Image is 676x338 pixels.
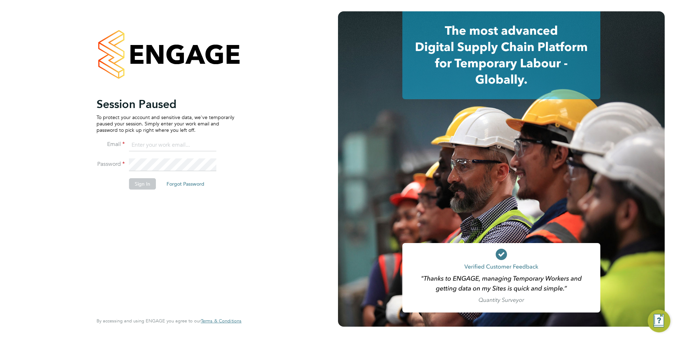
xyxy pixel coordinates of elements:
h2: Session Paused [97,97,234,111]
span: By accessing and using ENGAGE you agree to our [97,318,241,324]
label: Email [97,141,125,148]
input: Enter your work email... [129,139,216,152]
label: Password [97,160,125,168]
button: Sign In [129,178,156,190]
p: To protect your account and sensitive data, we've temporarily paused your session. Simply enter y... [97,114,234,134]
button: Engage Resource Center [648,310,670,332]
a: Terms & Conditions [201,318,241,324]
button: Forgot Password [161,178,210,190]
span: Terms & Conditions [201,318,241,324]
